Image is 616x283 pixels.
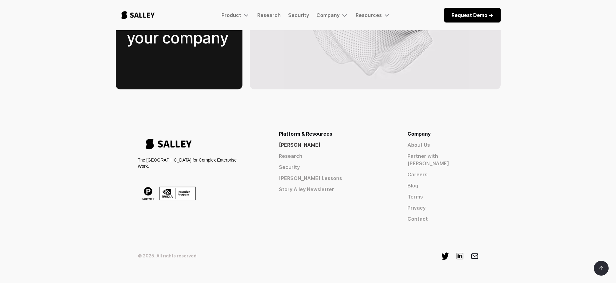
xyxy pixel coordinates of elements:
[356,11,391,19] div: Resources
[407,215,478,223] a: Contact
[221,12,241,18] div: Product
[288,12,309,18] a: Security
[407,204,478,211] a: Privacy
[444,8,501,23] a: Request Demo ->
[221,11,250,19] div: Product
[407,193,478,200] a: Terms
[257,12,281,18] a: Research
[138,157,239,169] div: The [GEOGRAPHIC_DATA] for Complex Enterprise Work.
[407,152,478,167] a: Partner with [PERSON_NAME]
[279,152,385,160] a: Research
[316,12,340,18] div: Company
[407,182,478,189] a: Blog
[116,5,160,25] a: home
[138,252,196,259] div: © 2025. All rights reserved
[279,163,385,171] a: Security
[279,186,385,193] a: Story Alley Newsletter
[356,12,382,18] div: Resources
[279,130,385,137] div: Platform & Resources
[279,141,385,149] a: [PERSON_NAME]
[407,141,478,149] a: About Us
[407,171,478,178] a: Careers
[279,174,385,182] a: [PERSON_NAME] Lessons
[316,11,348,19] div: Company
[407,130,478,137] div: Company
